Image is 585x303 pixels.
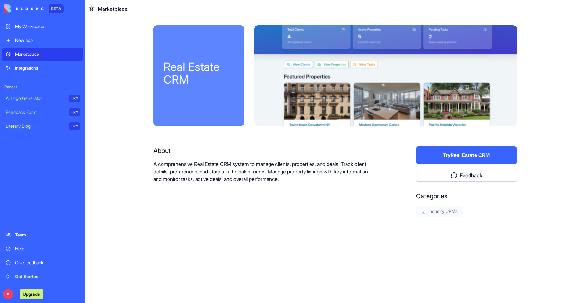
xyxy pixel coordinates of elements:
div: Help [15,246,80,252]
span: K [3,289,13,299]
span: Marketplace [98,5,127,13]
a: Integrations [2,62,83,74]
p: A comprehensive Real Estate CRM system to manage clients, properties, and deals. Track client det... [153,160,375,183]
div: Team [15,232,80,238]
span: Recent [2,84,83,90]
div: Integrations [15,65,80,71]
div: About [153,146,375,155]
div: Give feedback [15,259,80,266]
a: BETA [4,4,64,13]
a: Help [2,242,83,255]
button: Upgrade [20,289,43,299]
div: Literary Blog [6,123,65,129]
div: Industry CRMs [416,206,463,217]
a: Get Started [2,270,83,283]
a: New app [2,34,83,47]
a: Marketplace [2,48,83,61]
button: TryReal Estate CRM [416,146,517,164]
div: TRY [69,95,80,102]
div: Marketplace [15,51,80,57]
a: Literary BlogTRY [2,120,83,132]
div: BETA [49,4,64,13]
div: Real Estate CRM [163,61,234,86]
a: Give feedback [2,256,83,269]
a: Feedback FormTRY [2,106,83,119]
button: Feedback [416,169,517,182]
div: Categories [416,192,517,201]
div: TRY [69,122,80,130]
a: Upgrade [20,291,43,297]
div: AI Logo Generator [6,95,65,102]
div: My Workspace [15,23,80,30]
div: Get Started [15,273,80,280]
div: Feedback Form [6,109,65,115]
a: My Workspace [2,20,83,33]
div: TRY [69,108,80,116]
a: Team [2,229,83,241]
a: AI Logo GeneratorTRY [2,92,83,105]
div: New app [15,37,80,44]
img: logo [4,4,44,13]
